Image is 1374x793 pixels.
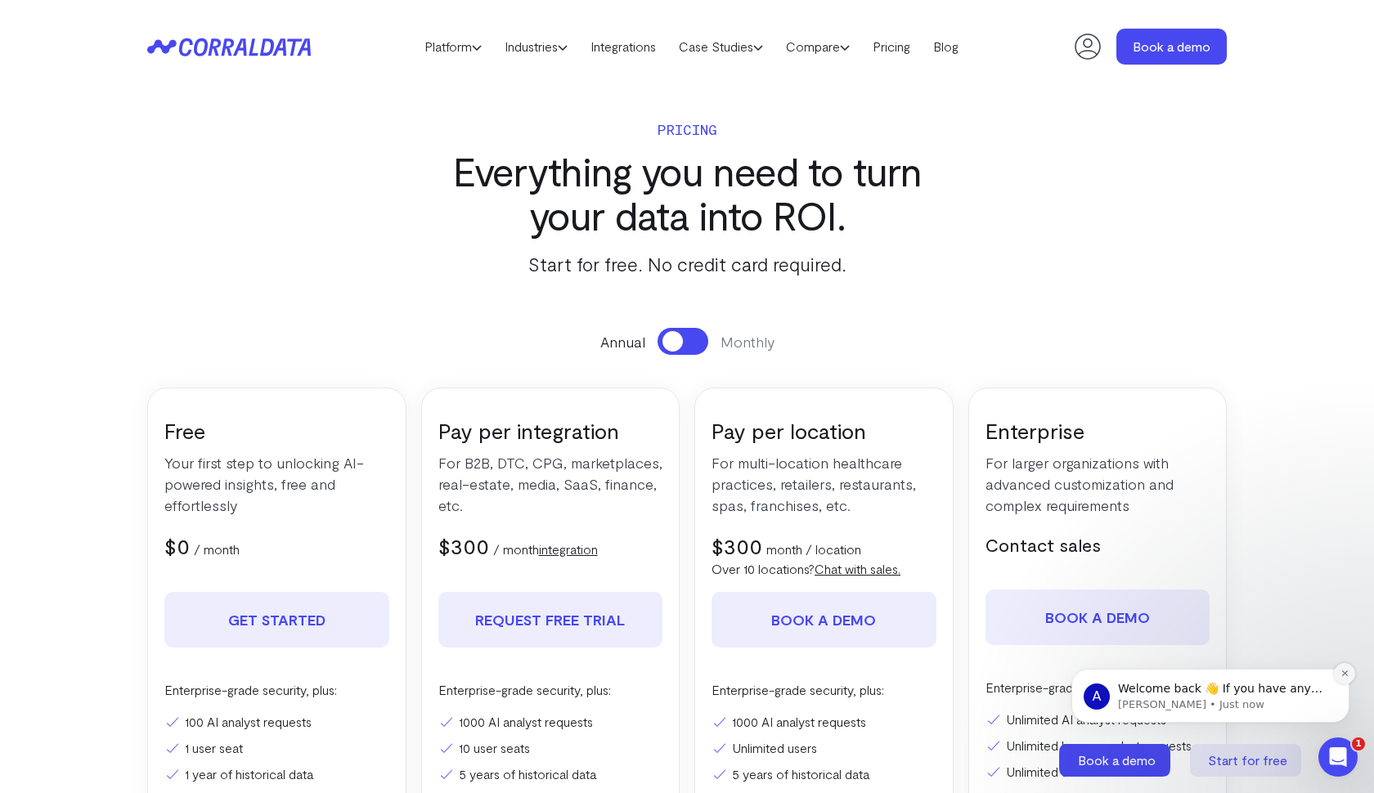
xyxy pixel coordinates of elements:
span: $300 [438,533,489,558]
li: Unlimited users [986,762,1210,782]
a: REQUEST FREE TRIAL [438,592,663,647]
li: Unlimited users [712,738,936,758]
a: Get Started [164,592,389,647]
span: $300 [712,533,762,558]
h3: Pay per location [712,417,936,444]
p: Enterprise-grade security, plus: [438,680,663,700]
span: Monthly [721,331,775,352]
p: month / location [766,540,861,559]
p: Pricing [421,118,953,141]
a: Platform [413,34,493,59]
a: Book a demo [986,589,1210,645]
li: 100 AI analyst requests [164,712,389,732]
h3: Enterprise [986,417,1210,444]
iframe: Intercom notifications message [1047,567,1374,749]
li: 5 years of historical data [712,764,936,784]
a: Chat with sales. [815,561,900,576]
p: Enterprise-grade security, plus: [164,680,389,700]
span: Book a demo [1078,752,1156,768]
a: Book a demo [1059,744,1174,777]
a: Pricing [861,34,922,59]
li: 10 user seats [438,738,663,758]
p: Enterprise-grade security, plus: [712,680,936,700]
p: / month [493,540,598,559]
div: message notification from Alex, Just now. Welcome back 👋 If you have any questions about our pric... [25,102,303,156]
p: For larger organizations with advanced customization and complex requirements [986,452,1210,516]
p: Over 10 locations? [712,559,936,579]
span: $0 [164,533,190,558]
p: For B2B, DTC, CPG, marketplaces, real-estate, media, SaaS, finance, etc. [438,452,663,516]
span: Start for free [1208,752,1287,768]
a: Case Studies [667,34,775,59]
div: Profile image for Alex [37,117,63,143]
a: Book a demo [712,592,936,647]
p: For multi-location healthcare practices, retailers, restaurants, spas, franchises, etc. [712,452,936,516]
li: Unlimited human analyst requests [986,736,1210,755]
a: Book a demo [1116,29,1227,65]
a: integration [539,541,598,557]
a: Start for free [1190,744,1304,777]
li: 1 year of historical data [164,764,389,784]
h3: Everything you need to turn your data into ROI. [421,149,953,237]
li: Unlimited AI analyst requests [986,710,1210,729]
a: Integrations [579,34,667,59]
p: Enterprise-grade security, plus: [986,678,1210,697]
li: 1 user seat [164,738,389,758]
a: Industries [493,34,579,59]
span: 1 [1352,737,1365,750]
iframe: Intercom live chat [1318,737,1358,777]
button: Dismiss notification [287,96,308,118]
p: Message from Alex, sent Just now [71,131,282,146]
li: 1000 AI analyst requests [438,712,663,732]
a: Blog [922,34,970,59]
h3: Free [164,417,389,444]
li: 5 years of historical data [438,764,663,784]
h3: Pay per integration [438,417,663,444]
p: Your first step to unlocking AI-powered insights, free and effortlessly [164,452,389,516]
h5: Contact sales [986,532,1210,557]
p: / month [194,540,240,559]
span: Annual [600,331,645,352]
a: Compare [775,34,861,59]
li: 1000 AI analyst requests [712,712,936,732]
p: Start for free. No credit card required. [421,249,953,279]
span: Welcome back 👋 If you have any questions about our pricing, I’m here to help! 🙂 [PERSON_NAME] [71,115,276,161]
